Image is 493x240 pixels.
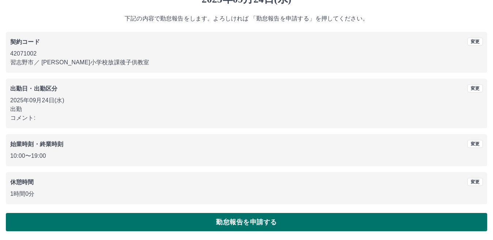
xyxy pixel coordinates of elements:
[10,105,483,114] p: 出勤
[467,84,483,92] button: 変更
[467,38,483,46] button: 変更
[6,14,487,23] p: 下記の内容で勤怠報告をします。よろしければ 「勤怠報告を申請する」を押してください。
[10,39,40,45] b: 契約コード
[467,178,483,186] button: 変更
[10,58,483,67] p: 習志野市 ／ [PERSON_NAME]小学校放課後子供教室
[10,190,483,198] p: 1時間0分
[10,152,483,160] p: 10:00 〜 19:00
[10,49,483,58] p: 42071002
[467,140,483,148] button: 変更
[10,114,483,122] p: コメント:
[10,85,57,92] b: 出勤日・出勤区分
[10,179,34,185] b: 休憩時間
[10,96,483,105] p: 2025年09月24日(水)
[10,141,63,147] b: 始業時刻・終業時刻
[6,213,487,231] button: 勤怠報告を申請する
